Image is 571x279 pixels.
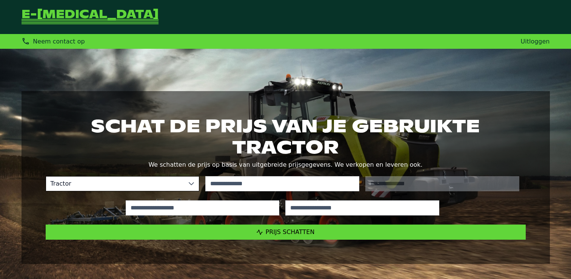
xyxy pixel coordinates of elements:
a: Terug naar de startpagina [22,9,159,25]
p: We schatten de prijs op basis van uitgebreide prijsgegevens. We verkopen en leveren ook. [46,160,526,170]
span: Prijs schatten [266,228,315,236]
div: Neem contact op [22,37,85,46]
button: Prijs schatten [46,225,526,240]
a: Uitloggen [521,38,550,45]
span: Tractor [46,177,184,191]
span: Neem contact op [33,38,85,45]
h1: Schat de prijs van je gebruikte tractor [46,115,526,158]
